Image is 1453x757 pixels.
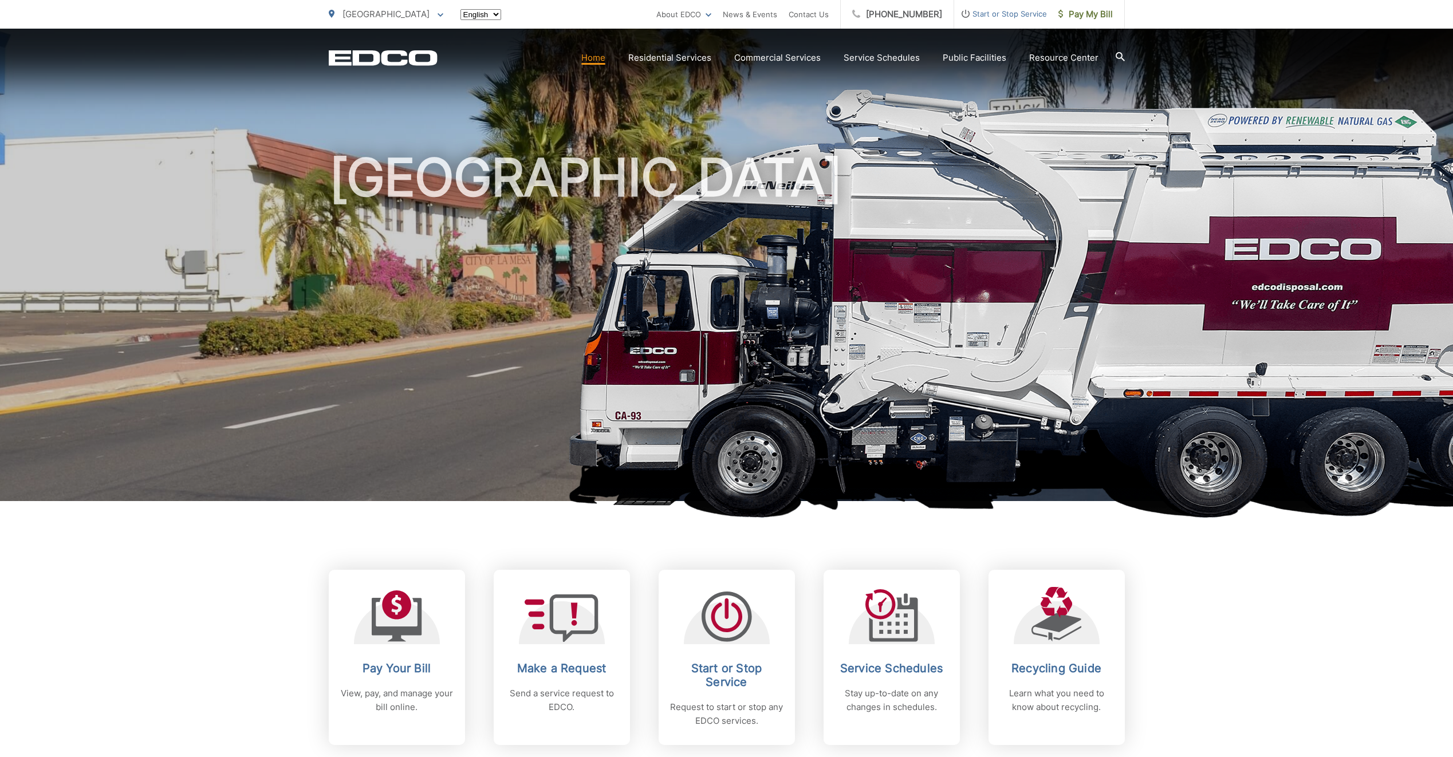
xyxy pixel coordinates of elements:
a: Recycling Guide Learn what you need to know about recycling. [989,570,1125,745]
a: Public Facilities [943,51,1006,65]
select: Select a language [460,9,501,20]
p: Stay up-to-date on any changes in schedules. [835,687,948,714]
a: News & Events [723,7,777,21]
a: Pay Your Bill View, pay, and manage your bill online. [329,570,465,745]
a: Service Schedules Stay up-to-date on any changes in schedules. [824,570,960,745]
p: View, pay, and manage your bill online. [340,687,454,714]
h2: Start or Stop Service [670,661,783,689]
h2: Pay Your Bill [340,661,454,675]
a: Service Schedules [844,51,920,65]
a: Home [581,51,605,65]
h1: [GEOGRAPHIC_DATA] [329,149,1125,511]
a: Commercial Services [734,51,821,65]
span: Pay My Bill [1058,7,1113,21]
h2: Recycling Guide [1000,661,1113,675]
span: [GEOGRAPHIC_DATA] [342,9,430,19]
p: Send a service request to EDCO. [505,687,619,714]
h2: Service Schedules [835,661,948,675]
a: Residential Services [628,51,711,65]
a: About EDCO [656,7,711,21]
a: Contact Us [789,7,829,21]
p: Learn what you need to know about recycling. [1000,687,1113,714]
a: EDCD logo. Return to the homepage. [329,50,438,66]
h2: Make a Request [505,661,619,675]
a: Resource Center [1029,51,1098,65]
p: Request to start or stop any EDCO services. [670,700,783,728]
a: Make a Request Send a service request to EDCO. [494,570,630,745]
